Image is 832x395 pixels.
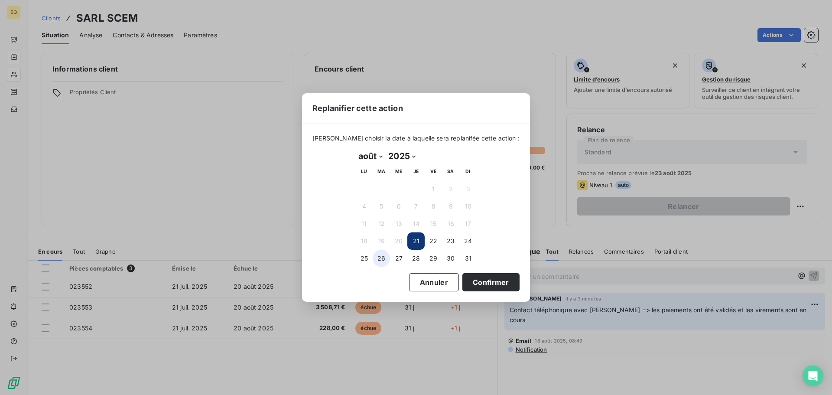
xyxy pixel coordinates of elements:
[425,163,442,180] th: vendredi
[425,232,442,250] button: 22
[409,273,459,291] button: Annuler
[312,102,403,114] span: Replanifier cette action
[459,198,477,215] button: 10
[425,250,442,267] button: 29
[355,163,373,180] th: lundi
[459,163,477,180] th: dimanche
[355,232,373,250] button: 18
[442,180,459,198] button: 2
[407,215,425,232] button: 14
[355,198,373,215] button: 4
[373,198,390,215] button: 5
[390,232,407,250] button: 20
[312,134,520,143] span: [PERSON_NAME] choisir la date à laquelle sera replanifée cette action :
[425,180,442,198] button: 1
[459,180,477,198] button: 3
[459,232,477,250] button: 24
[355,250,373,267] button: 25
[355,215,373,232] button: 11
[803,366,823,386] div: Open Intercom Messenger
[390,198,407,215] button: 6
[373,232,390,250] button: 19
[407,198,425,215] button: 7
[390,163,407,180] th: mercredi
[407,232,425,250] button: 21
[373,163,390,180] th: mardi
[407,250,425,267] button: 28
[442,198,459,215] button: 9
[407,163,425,180] th: jeudi
[373,250,390,267] button: 26
[459,215,477,232] button: 17
[442,215,459,232] button: 16
[442,250,459,267] button: 30
[462,273,520,291] button: Confirmer
[390,215,407,232] button: 13
[442,232,459,250] button: 23
[442,163,459,180] th: samedi
[373,215,390,232] button: 12
[425,198,442,215] button: 8
[425,215,442,232] button: 15
[459,250,477,267] button: 31
[390,250,407,267] button: 27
